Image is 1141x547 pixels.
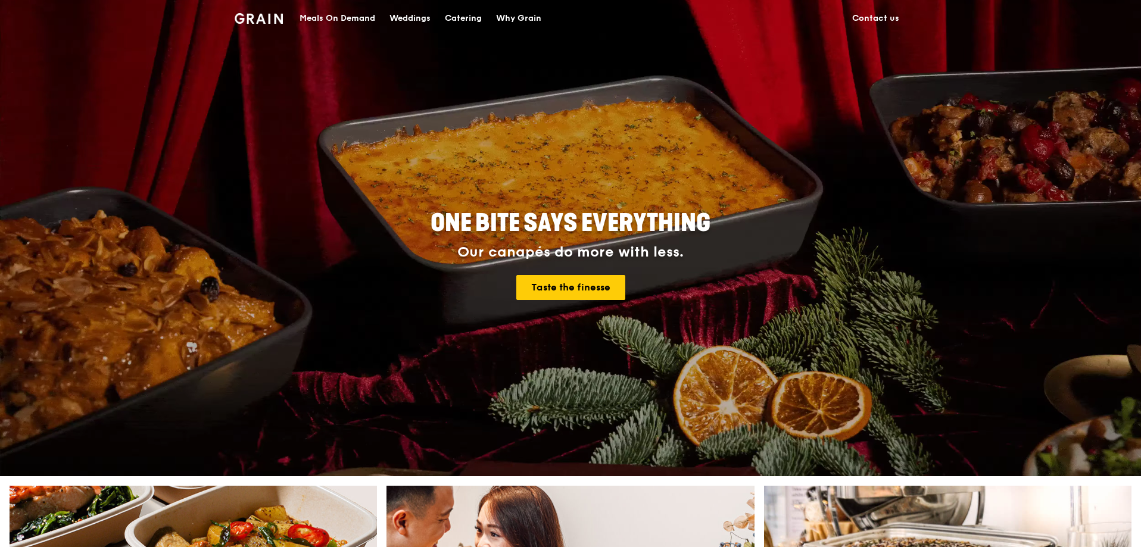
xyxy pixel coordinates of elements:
[516,275,625,300] a: Taste the finesse
[389,1,431,36] div: Weddings
[300,1,375,36] div: Meals On Demand
[445,1,482,36] div: Catering
[431,209,710,237] span: ONE BITE SAYS EVERYTHING
[356,244,785,261] div: Our canapés do more with less.
[496,1,541,36] div: Why Grain
[235,13,283,24] img: Grain
[489,1,548,36] a: Why Grain
[382,1,438,36] a: Weddings
[845,1,906,36] a: Contact us
[438,1,489,36] a: Catering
